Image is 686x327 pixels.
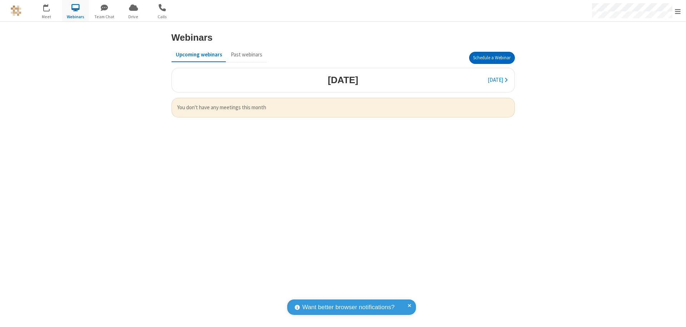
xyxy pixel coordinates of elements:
span: Team Chat [91,14,118,20]
div: 1 [48,4,53,9]
span: Webinars [62,14,89,20]
h3: [DATE] [328,75,358,85]
button: Upcoming webinars [171,48,227,61]
span: [DATE] [488,76,503,83]
img: QA Selenium DO NOT DELETE OR CHANGE [11,5,21,16]
span: Meet [33,14,60,20]
button: Past webinars [227,48,267,61]
h3: Webinars [171,32,213,42]
span: Want better browser notifications? [302,303,394,312]
span: Drive [120,14,147,20]
span: You don't have any meetings this month [177,104,509,112]
button: [DATE] [483,74,512,87]
span: Calls [149,14,176,20]
button: Schedule a Webinar [469,52,515,64]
